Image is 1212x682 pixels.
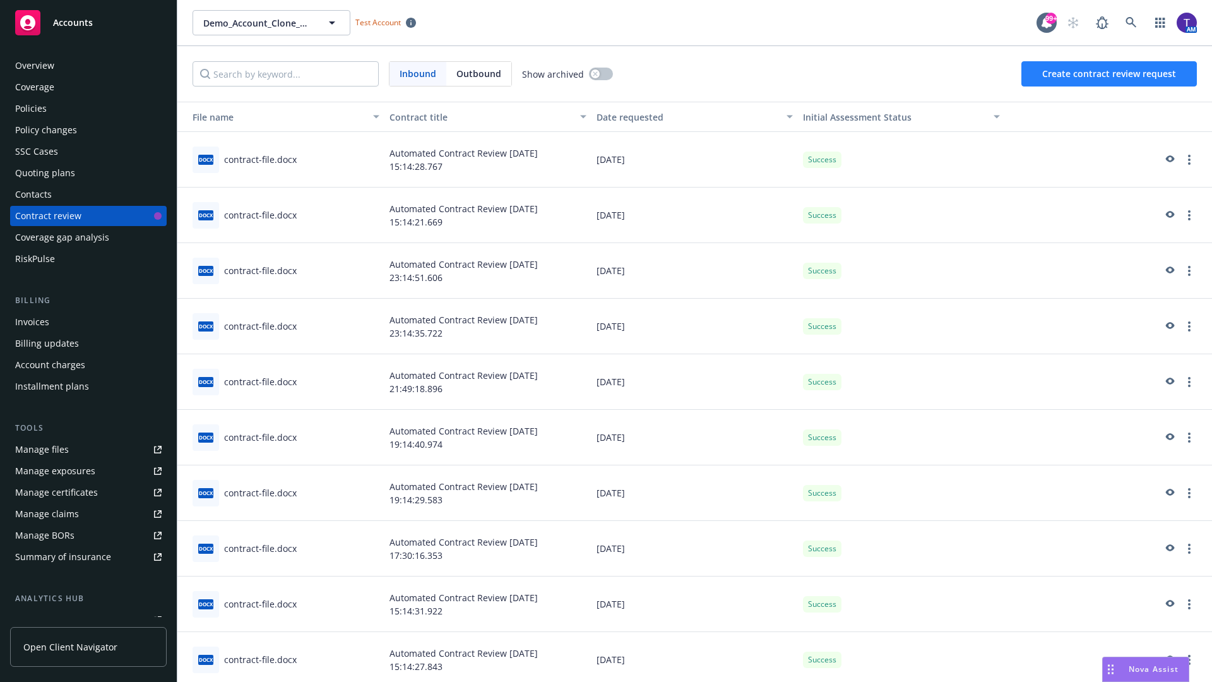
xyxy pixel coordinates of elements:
[456,67,501,80] span: Outbound
[384,465,591,521] div: Automated Contract Review [DATE] 19:14:29.583
[15,227,109,248] div: Coverage gap analysis
[384,577,591,632] div: Automated Contract Review [DATE] 15:14:31.922
[1021,61,1197,87] button: Create contract review request
[198,266,213,275] span: docx
[15,163,75,183] div: Quoting plans
[384,188,591,243] div: Automated Contract Review [DATE] 15:14:21.669
[10,592,167,605] div: Analytics hub
[808,654,836,666] span: Success
[203,16,312,30] span: Demo_Account_Clone_QA_CR_Tests_Client
[198,599,213,609] span: docx
[1177,13,1197,33] img: photo
[15,355,85,375] div: Account charges
[1161,597,1177,612] a: preview
[1161,541,1177,556] a: preview
[198,321,213,331] span: docx
[224,431,297,444] div: contract-file.docx
[224,375,297,388] div: contract-file.docx
[224,153,297,166] div: contract-file.docx
[15,99,47,119] div: Policies
[198,655,213,664] span: docx
[389,62,446,86] span: Inbound
[224,542,297,555] div: contract-file.docx
[591,577,799,632] div: [DATE]
[15,184,52,205] div: Contacts
[10,461,167,481] span: Manage exposures
[198,210,213,220] span: docx
[10,422,167,434] div: Tools
[808,432,836,443] span: Success
[10,163,167,183] a: Quoting plans
[591,102,799,132] button: Date requested
[224,208,297,222] div: contract-file.docx
[10,249,167,269] a: RiskPulse
[1182,319,1197,334] a: more
[224,320,297,333] div: contract-file.docx
[808,210,836,221] span: Success
[10,77,167,97] a: Coverage
[15,312,49,332] div: Invoices
[1103,657,1119,681] div: Drag to move
[1045,13,1057,24] div: 99+
[10,440,167,460] a: Manage files
[803,111,912,123] span: Initial Assessment Status
[15,525,74,546] div: Manage BORs
[10,547,167,567] a: Summary of insurance
[1102,657,1189,682] button: Nova Assist
[591,465,799,521] div: [DATE]
[400,67,436,80] span: Inbound
[1161,374,1177,390] a: preview
[1161,486,1177,501] a: preview
[15,206,81,226] div: Contract review
[384,354,591,410] div: Automated Contract Review [DATE] 21:49:18.896
[1161,152,1177,167] a: preview
[808,376,836,388] span: Success
[10,294,167,307] div: Billing
[591,132,799,188] div: [DATE]
[597,111,780,124] div: Date requested
[10,120,167,140] a: Policy changes
[224,486,297,500] div: contract-file.docx
[803,111,986,124] div: Toggle SortBy
[10,504,167,524] a: Manage claims
[15,461,95,481] div: Manage exposures
[355,17,401,28] span: Test Account
[808,599,836,610] span: Success
[15,376,89,397] div: Installment plans
[15,504,79,524] div: Manage claims
[591,410,799,465] div: [DATE]
[1042,68,1176,80] span: Create contract review request
[15,249,55,269] div: RiskPulse
[23,640,117,654] span: Open Client Navigator
[198,544,213,553] span: docx
[1182,374,1197,390] a: more
[10,206,167,226] a: Contract review
[1182,430,1197,445] a: more
[1161,263,1177,278] a: preview
[15,56,54,76] div: Overview
[591,243,799,299] div: [DATE]
[10,610,167,630] a: Loss summary generator
[1182,263,1197,278] a: more
[10,312,167,332] a: Invoices
[350,16,421,29] span: Test Account
[10,184,167,205] a: Contacts
[15,482,98,503] div: Manage certificates
[1129,664,1179,674] span: Nova Assist
[591,299,799,354] div: [DATE]
[15,333,79,354] div: Billing updates
[389,111,573,124] div: Contract title
[1090,10,1115,35] a: Report a Bug
[193,10,350,35] button: Demo_Account_Clone_QA_CR_Tests_Client
[384,521,591,577] div: Automated Contract Review [DATE] 17:30:16.353
[15,141,58,162] div: SSC Cases
[10,525,167,546] a: Manage BORs
[224,653,297,666] div: contract-file.docx
[10,482,167,503] a: Manage certificates
[1060,10,1086,35] a: Start snowing
[1161,208,1177,223] a: preview
[10,227,167,248] a: Coverage gap analysis
[10,99,167,119] a: Policies
[522,68,584,81] span: Show archived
